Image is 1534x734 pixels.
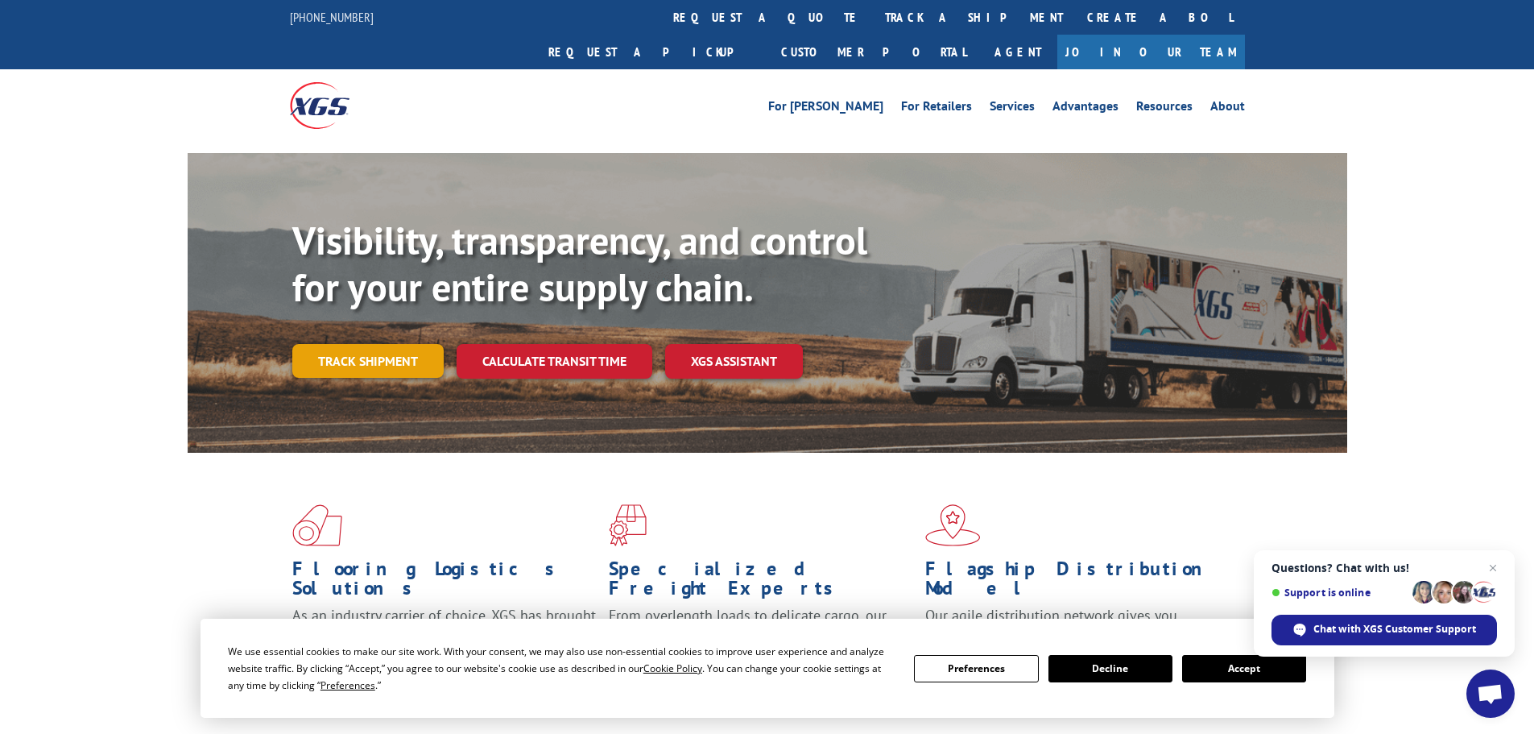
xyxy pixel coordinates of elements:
img: xgs-icon-flagship-distribution-model-red [925,504,981,546]
a: For Retailers [901,100,972,118]
div: Cookie Consent Prompt [201,619,1334,718]
a: Calculate transit time [457,344,652,379]
a: XGS ASSISTANT [665,344,803,379]
button: Accept [1182,655,1306,682]
p: From overlength loads to delicate cargo, our experienced staff knows the best way to move your fr... [609,606,913,678]
div: Chat with XGS Customer Support [1271,615,1497,645]
h1: Flagship Distribution Model [925,559,1230,606]
span: Preferences [320,678,375,692]
div: Open chat [1466,670,1515,718]
button: Preferences [914,655,1038,682]
b: Visibility, transparency, and control for your entire supply chain. [292,215,867,312]
span: Chat with XGS Customer Support [1313,622,1476,637]
a: Services [990,100,1035,118]
a: Advantages [1052,100,1118,118]
a: About [1210,100,1245,118]
span: Close chat [1483,558,1503,578]
h1: Specialized Freight Experts [609,559,913,606]
span: As an industry carrier of choice, XGS has brought innovation and dedication to flooring logistics... [292,606,596,663]
h1: Flooring Logistics Solutions [292,559,597,606]
div: We use essential cookies to make our site work. With your consent, we may also use non-essential ... [228,643,895,694]
a: Resources [1136,100,1193,118]
span: Cookie Policy [643,661,702,675]
span: Questions? Chat with us! [1271,562,1497,574]
a: Track shipment [292,344,444,378]
span: Support is online [1271,587,1407,599]
a: Request a pickup [536,35,769,69]
a: For [PERSON_NAME] [768,100,883,118]
button: Decline [1048,655,1172,682]
a: Agent [978,35,1057,69]
a: Customer Portal [769,35,978,69]
img: xgs-icon-total-supply-chain-intelligence-red [292,504,342,546]
a: [PHONE_NUMBER] [290,9,374,25]
span: Our agile distribution network gives you nationwide inventory management on demand. [925,606,1222,644]
a: Join Our Team [1057,35,1245,69]
img: xgs-icon-focused-on-flooring-red [609,504,647,546]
